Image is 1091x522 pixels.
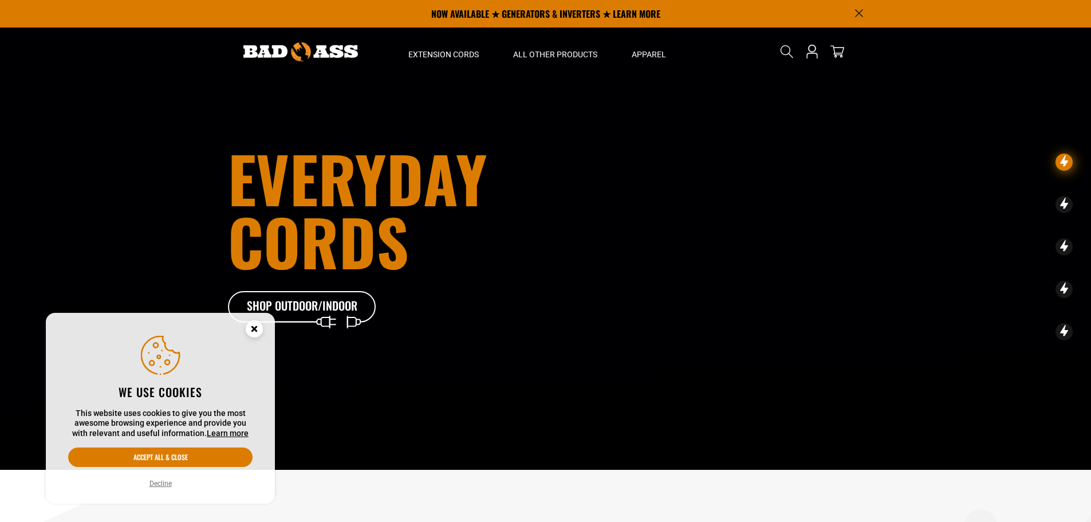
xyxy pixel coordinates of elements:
[228,147,609,273] h1: Everyday cords
[496,28,615,76] summary: All Other Products
[68,448,253,467] button: Accept all & close
[68,409,253,439] p: This website uses cookies to give you the most awesome browsing experience and provide you with r...
[243,42,358,61] img: Bad Ass Extension Cords
[207,429,249,438] a: Learn more
[46,313,275,504] aside: Cookie Consent
[408,49,479,60] span: Extension Cords
[632,49,666,60] span: Apparel
[615,28,683,76] summary: Apparel
[778,42,796,61] summary: Search
[68,384,253,399] h2: We use cookies
[228,291,377,323] a: Shop Outdoor/Indoor
[391,28,496,76] summary: Extension Cords
[146,478,175,489] button: Decline
[513,49,597,60] span: All Other Products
